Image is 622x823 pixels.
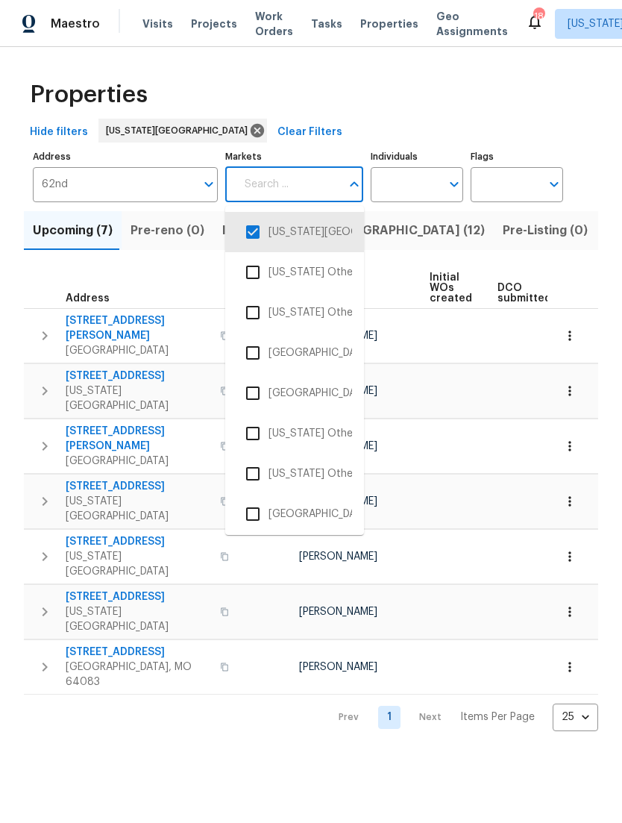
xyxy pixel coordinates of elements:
[222,220,298,241] span: In-review (0)
[225,152,364,161] label: Markets
[237,498,352,530] li: [GEOGRAPHIC_DATA], [GEOGRAPHIC_DATA]
[51,16,100,31] span: Maestro
[553,698,598,736] div: 25
[471,152,563,161] label: Flags
[444,174,465,195] button: Open
[544,174,565,195] button: Open
[430,272,472,304] span: Initial WOs created
[66,604,211,634] span: [US_STATE][GEOGRAPHIC_DATA]
[236,167,342,202] input: Search ...
[142,16,173,31] span: Visits
[497,283,551,304] span: DCO submitted
[131,220,204,241] span: Pre-reno (0)
[299,551,377,562] span: [PERSON_NAME]
[66,424,211,454] span: [STREET_ADDRESS][PERSON_NAME]
[66,660,211,689] span: [GEOGRAPHIC_DATA], MO 64083
[66,645,211,660] span: [STREET_ADDRESS]
[237,297,352,328] li: [US_STATE] Other
[460,710,535,725] p: Items Per Page
[198,174,219,195] button: Open
[30,87,148,102] span: Properties
[66,369,211,384] span: [STREET_ADDRESS]
[33,152,218,161] label: Address
[33,220,113,241] span: Upcoming (7)
[378,706,400,729] a: Goto page 1
[66,589,211,604] span: [STREET_ADDRESS]
[66,549,211,579] span: [US_STATE][GEOGRAPHIC_DATA]
[66,343,211,358] span: [GEOGRAPHIC_DATA]
[503,220,588,241] span: Pre-Listing (0)
[66,384,211,413] span: [US_STATE][GEOGRAPHIC_DATA]
[237,257,352,288] li: [US_STATE] Other
[106,123,254,138] span: [US_STATE][GEOGRAPHIC_DATA]
[66,534,211,549] span: [STREET_ADDRESS]
[360,16,418,31] span: Properties
[237,458,352,489] li: [US_STATE] Other
[237,337,352,369] li: [GEOGRAPHIC_DATA], [GEOGRAPHIC_DATA]
[66,454,211,469] span: [GEOGRAPHIC_DATA]
[299,607,377,617] span: [PERSON_NAME]
[277,123,342,142] span: Clear Filters
[271,119,348,146] button: Clear Filters
[371,152,463,161] label: Individuals
[191,16,237,31] span: Projects
[324,704,598,731] nav: Pagination Navigation
[299,662,377,672] span: [PERSON_NAME]
[237,418,352,449] li: [US_STATE] Other
[66,479,211,494] span: [STREET_ADDRESS]
[436,9,508,39] span: Geo Assignments
[237,216,352,248] li: [US_STATE][GEOGRAPHIC_DATA]
[66,313,211,343] span: [STREET_ADDRESS][PERSON_NAME]
[24,119,94,146] button: Hide filters
[66,293,110,304] span: Address
[344,174,365,195] button: Close
[311,19,342,29] span: Tasks
[533,9,544,24] div: 18
[237,378,352,409] li: [GEOGRAPHIC_DATA], [GEOGRAPHIC_DATA]
[255,9,293,39] span: Work Orders
[98,119,267,143] div: [US_STATE][GEOGRAPHIC_DATA]
[316,220,485,241] span: In-[GEOGRAPHIC_DATA] (12)
[30,123,88,142] span: Hide filters
[66,494,211,524] span: [US_STATE][GEOGRAPHIC_DATA]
